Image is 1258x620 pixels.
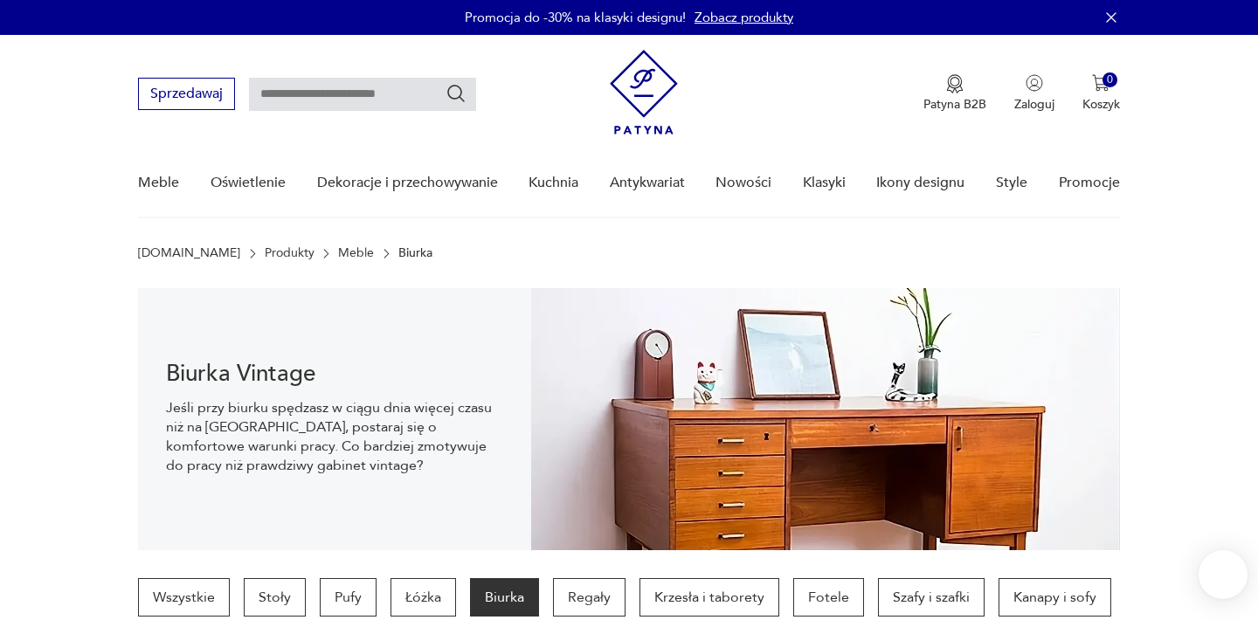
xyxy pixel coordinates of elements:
[1199,550,1248,599] iframe: Smartsupp widget button
[1102,72,1117,87] div: 0
[398,246,432,260] p: Biurka
[999,578,1111,617] a: Kanapy i sofy
[610,50,678,134] img: Patyna - sklep z meblami i dekoracjami vintage
[1014,96,1054,113] p: Zaloguj
[138,149,179,217] a: Meble
[1014,74,1054,113] button: Zaloguj
[320,578,377,617] a: Pufy
[446,83,467,104] button: Szukaj
[265,246,314,260] a: Produkty
[244,578,306,617] a: Stoły
[465,9,686,26] p: Promocja do -30% na klasyki designu!
[1059,149,1120,217] a: Promocje
[211,149,286,217] a: Oświetlenie
[138,78,235,110] button: Sprzedawaj
[793,578,864,617] a: Fotele
[138,578,230,617] a: Wszystkie
[996,149,1027,217] a: Style
[946,74,964,93] img: Ikona medalu
[470,578,539,617] a: Biurka
[803,149,846,217] a: Klasyki
[1026,74,1043,92] img: Ikonka użytkownika
[715,149,771,217] a: Nowości
[138,89,235,101] a: Sprzedawaj
[529,149,578,217] a: Kuchnia
[923,96,986,113] p: Patyna B2B
[639,578,779,617] a: Krzesła i taborety
[695,9,793,26] a: Zobacz produkty
[876,149,964,217] a: Ikony designu
[923,74,986,113] button: Patyna B2B
[610,149,685,217] a: Antykwariat
[391,578,456,617] a: Łóżka
[1092,74,1109,92] img: Ikona koszyka
[166,398,502,475] p: Jeśli przy biurku spędzasz w ciągu dnia więcej czasu niż na [GEOGRAPHIC_DATA], postaraj się o kom...
[923,74,986,113] a: Ikona medaluPatyna B2B
[878,578,985,617] a: Szafy i szafki
[531,288,1120,550] img: 217794b411677fc89fd9d93ef6550404.webp
[338,246,374,260] a: Meble
[317,149,498,217] a: Dekoracje i przechowywanie
[166,363,502,384] h1: Biurka Vintage
[1082,74,1120,113] button: 0Koszyk
[1082,96,1120,113] p: Koszyk
[138,246,240,260] a: [DOMAIN_NAME]
[553,578,626,617] a: Regały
